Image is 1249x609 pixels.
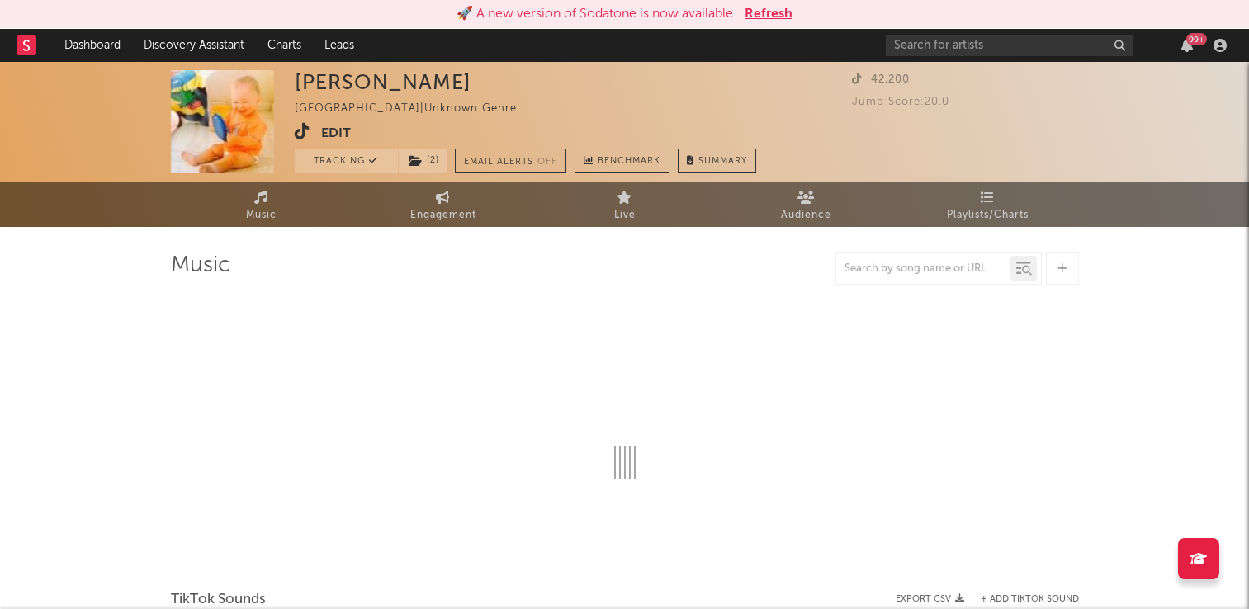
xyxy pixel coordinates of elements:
span: 42,200 [852,74,910,85]
button: + Add TikTok Sound [981,595,1079,604]
a: Playlists/Charts [897,182,1079,227]
span: Music [246,205,277,225]
button: + Add TikTok Sound [964,595,1079,604]
span: Audience [781,205,831,225]
a: Engagement [352,182,534,227]
a: Music [171,182,352,227]
a: Live [534,182,716,227]
input: Search by song name or URL [836,262,1010,276]
button: Edit [321,123,351,144]
div: 99 + [1186,33,1207,45]
span: Engagement [410,205,476,225]
a: Benchmark [575,149,669,173]
button: 99+ [1181,39,1193,52]
div: 🚀 A new version of Sodatone is now available. [457,4,736,24]
span: Summary [698,157,747,166]
div: [GEOGRAPHIC_DATA] | Unknown Genre [295,99,536,119]
div: [PERSON_NAME] [295,70,471,94]
button: Email AlertsOff [455,149,566,173]
span: Benchmark [598,152,660,172]
a: Dashboard [53,29,132,62]
span: Jump Score: 20.0 [852,97,949,107]
a: Discovery Assistant [132,29,256,62]
span: Live [614,205,636,225]
a: Audience [716,182,897,227]
span: Playlists/Charts [947,205,1029,225]
a: Leads [313,29,366,62]
button: Export CSV [896,594,964,604]
em: Off [537,158,557,167]
span: ( 2 ) [398,149,447,173]
a: Charts [256,29,313,62]
button: Summary [678,149,756,173]
button: Refresh [745,4,792,24]
button: (2) [399,149,447,173]
button: Tracking [295,149,398,173]
input: Search for artists [886,35,1133,56]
